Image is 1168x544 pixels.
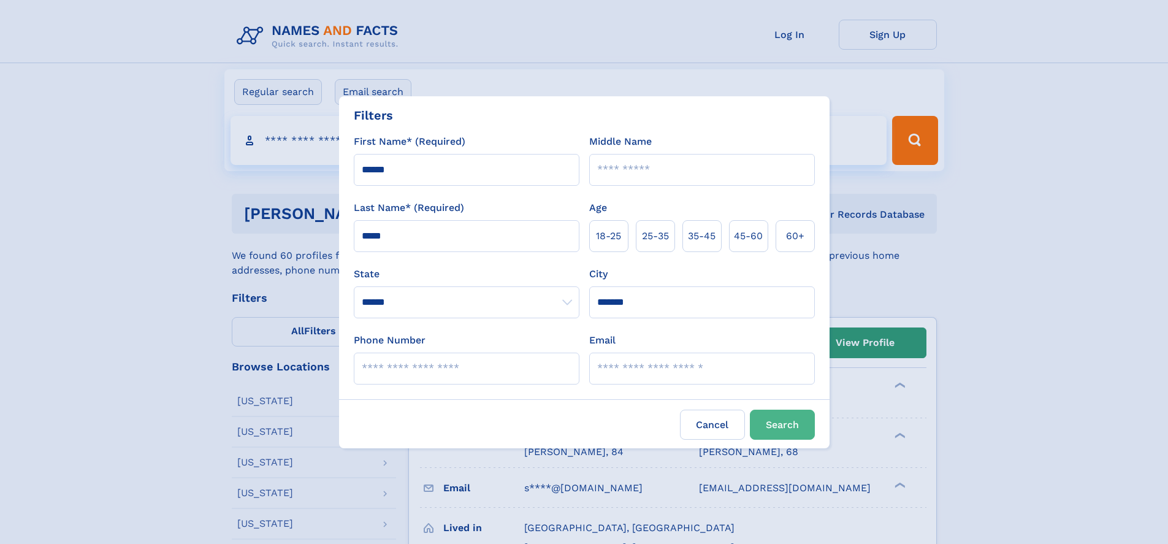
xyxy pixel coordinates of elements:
[734,229,763,243] span: 45‑60
[354,267,579,282] label: State
[750,410,815,440] button: Search
[589,201,607,215] label: Age
[589,333,616,348] label: Email
[642,229,669,243] span: 25‑35
[354,134,465,149] label: First Name* (Required)
[688,229,716,243] span: 35‑45
[786,229,804,243] span: 60+
[589,267,608,282] label: City
[680,410,745,440] label: Cancel
[354,106,393,125] div: Filters
[589,134,652,149] label: Middle Name
[354,333,426,348] label: Phone Number
[354,201,464,215] label: Last Name* (Required)
[596,229,621,243] span: 18‑25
